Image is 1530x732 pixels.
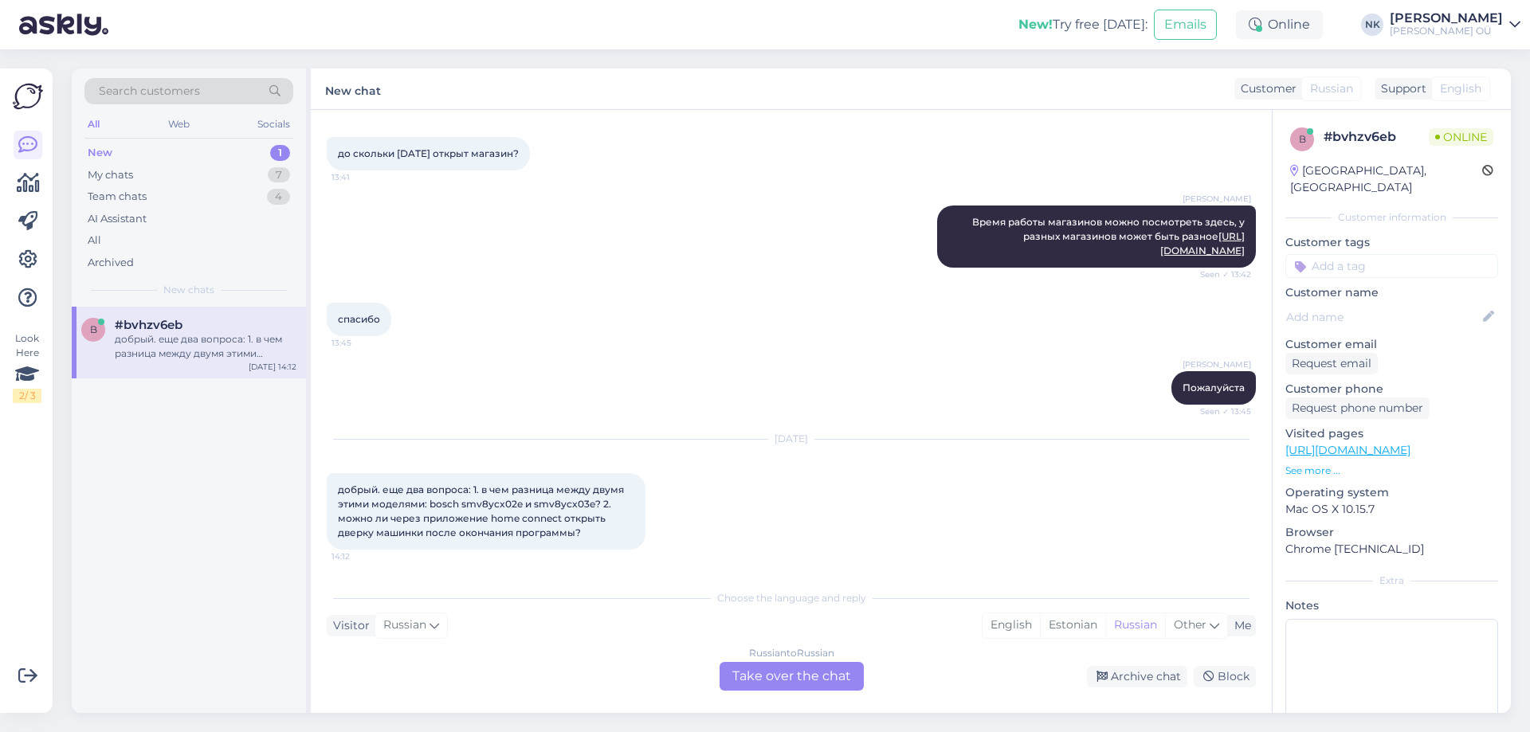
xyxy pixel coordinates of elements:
div: Socials [254,114,293,135]
div: My chats [88,167,133,183]
span: b [1299,133,1306,145]
div: English [983,613,1040,637]
p: Visited pages [1285,425,1498,442]
div: Block [1194,666,1256,687]
div: All [88,233,101,249]
div: [DATE] 14:12 [249,361,296,373]
div: 2 / 3 [13,389,41,403]
span: Russian [1310,80,1353,97]
div: Request email [1285,353,1378,374]
p: Browser [1285,524,1498,541]
p: Notes [1285,597,1498,614]
div: Try free [DATE]: [1018,15,1147,34]
span: [PERSON_NAME] [1183,193,1251,205]
p: Customer name [1285,284,1498,301]
div: Visitor [327,617,370,634]
div: Customer information [1285,210,1498,225]
p: Customer tags [1285,234,1498,251]
div: [PERSON_NAME] [1390,12,1503,25]
button: Emails [1154,10,1217,40]
span: спасибо [338,313,380,325]
a: [PERSON_NAME][PERSON_NAME] OÜ [1390,12,1520,37]
span: New chats [163,283,214,297]
span: до скольки [DATE] открыт магазин? [338,147,519,159]
span: 13:45 [331,337,391,349]
span: Seen ✓ 13:45 [1191,405,1251,417]
div: добрый. еще два вопроса: 1. в чем разница между двумя этими моделями: bosch smv8ycx02e и smv8ycx0... [115,332,296,361]
div: [PERSON_NAME] OÜ [1390,25,1503,37]
div: Support [1375,80,1426,97]
span: b [90,323,97,335]
div: Take over the chat [720,662,864,691]
span: [PERSON_NAME] [1183,358,1251,370]
div: Choose the language and reply [327,591,1256,605]
div: [DATE] [327,432,1256,446]
span: English [1440,80,1481,97]
p: Operating system [1285,484,1498,501]
div: Archived [88,255,134,271]
div: All [84,114,103,135]
span: Online [1429,128,1493,146]
span: 14:12 [331,550,391,562]
div: Russian [1105,613,1165,637]
div: Online [1236,10,1323,39]
div: Me [1228,617,1251,634]
div: Estonian [1040,613,1105,637]
span: Seen ✓ 13:42 [1191,268,1251,280]
div: 4 [267,189,290,205]
div: Request phone number [1285,397,1430,419]
p: Mac OS X 10.15.7 [1285,501,1498,518]
img: Askly Logo [13,81,43,112]
input: Add name [1286,308,1480,326]
p: See more ... [1285,464,1498,478]
span: добрый. еще два вопроса: 1. в чем разница между двумя этими моделями: bosch smv8ycx02e и smv8ycx0... [338,483,626,538]
p: Customer email [1285,336,1498,353]
div: 1 [270,145,290,161]
div: Customer [1234,80,1297,97]
div: Web [165,114,193,135]
div: Extra [1285,573,1498,588]
div: # bvhzv6eb [1324,127,1429,147]
a: [URL][DOMAIN_NAME] [1285,443,1410,457]
div: Look Here [13,331,41,403]
span: 13:41 [331,171,391,183]
span: Russian [383,617,426,634]
div: New [88,145,112,161]
div: NK [1361,14,1383,36]
div: Team chats [88,189,147,205]
span: Время работы магазинов можно посмотреть здесь, у разных магазинов может быть разное [972,216,1247,256]
div: Russian to Russian [749,646,834,660]
div: Archive chat [1087,666,1187,687]
div: [GEOGRAPHIC_DATA], [GEOGRAPHIC_DATA] [1290,162,1482,196]
label: New chat [325,78,381,100]
b: New! [1018,17,1053,32]
div: AI Assistant [88,211,147,227]
p: Customer phone [1285,381,1498,397]
span: Search customers [99,83,200,100]
span: #bvhzv6eb [115,318,182,332]
input: Add a tag [1285,254,1498,278]
span: Пожалуйста [1183,382,1245,393]
span: Other [1174,617,1206,632]
p: Chrome [TECHNICAL_ID] [1285,541,1498,558]
div: 7 [268,167,290,183]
